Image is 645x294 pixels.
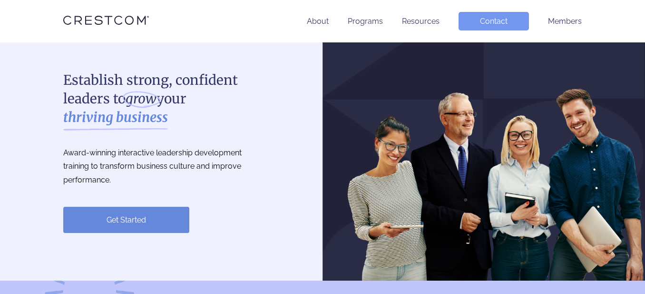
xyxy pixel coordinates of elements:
a: Members [548,17,582,26]
p: Award-winning interactive leadership development training to transform business culture and impro... [63,146,263,187]
strong: thriving business [63,108,168,127]
a: Resources [402,17,440,26]
h1: Establish strong, confident leaders to your [63,71,263,127]
a: Contact [459,12,529,30]
i: grow [126,90,156,108]
a: Programs [348,17,383,26]
a: Get Started [63,207,189,233]
a: About [307,17,329,26]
